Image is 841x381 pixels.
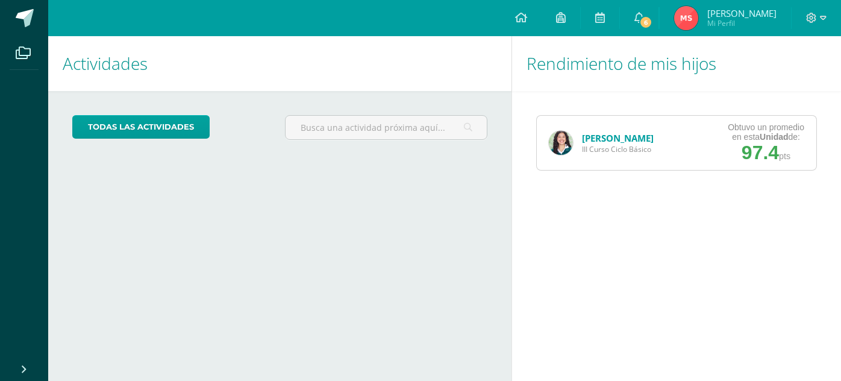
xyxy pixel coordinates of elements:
h1: Rendimiento de mis hijos [527,36,827,91]
strong: Unidad [760,132,788,142]
span: Mi Perfil [707,18,777,28]
input: Busca una actividad próxima aquí... [286,116,487,139]
img: d48e4e73a194f2323fe0e89abb34aad8.png [549,131,573,155]
a: [PERSON_NAME] [582,132,654,144]
span: 6 [639,16,652,29]
img: fb703a472bdb86d4ae91402b7cff009e.png [674,6,698,30]
span: 97.4 [742,142,779,163]
span: [PERSON_NAME] [707,7,777,19]
span: pts [779,151,790,161]
span: III Curso Ciclo Básico [582,144,654,154]
h1: Actividades [63,36,497,91]
a: todas las Actividades [72,115,210,139]
div: Obtuvo un promedio en esta de: [728,122,804,142]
